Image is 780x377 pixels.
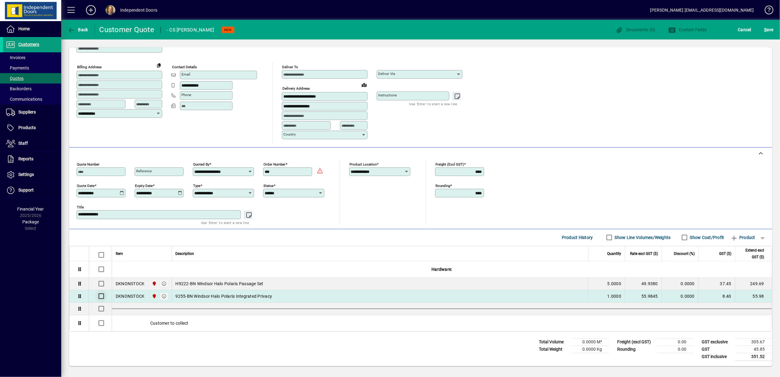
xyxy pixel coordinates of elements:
button: Documents (0) [614,24,657,35]
mat-label: Freight (excl GST) [435,162,464,166]
mat-label: Deliver via [378,72,395,76]
div: Independent Doors [120,5,157,15]
mat-label: Type [193,183,200,188]
button: Back [66,24,90,35]
span: Reports [18,156,33,161]
mat-label: Phone [181,93,191,97]
a: Support [3,183,61,198]
span: Custom Fields [668,27,707,32]
mat-label: Reference [136,169,152,173]
td: 0.0000 [662,278,698,290]
button: Product History [559,232,595,243]
mat-label: Expiry date [135,183,153,188]
mat-label: Order number [263,162,286,166]
span: Cancel [738,25,752,35]
div: DKNONSTOCK [116,281,145,287]
td: GST exclusive [699,338,735,345]
button: Copy to Delivery address [154,60,164,70]
mat-label: Title [77,205,84,209]
span: Support [18,188,34,192]
mat-label: Email [181,72,190,77]
td: 0.00 [657,345,694,353]
div: DKNONSTOCK [116,293,145,299]
div: [PERSON_NAME] [EMAIL_ADDRESS][DOMAIN_NAME] [650,5,754,15]
span: 1.0000 [607,293,621,299]
span: Staff [18,141,28,146]
a: View on map [359,80,369,90]
td: 0.0000 M³ [573,338,609,345]
a: Knowledge Base [760,1,772,21]
div: Hardware: [112,261,772,277]
a: Home [3,21,61,37]
td: Freight (excl GST) [614,338,657,345]
button: Custom Fields [667,24,708,35]
span: Extend excl GST ($) [739,247,764,260]
button: Save [763,24,775,35]
label: Show Line Volumes/Weights [614,234,671,241]
a: Communications [3,94,61,104]
mat-hint: Use 'Enter' to start a new line [409,100,457,107]
span: NEW [224,28,232,32]
span: H9222-BN Windsor Halo Polaris Passage Set [176,281,263,287]
span: Customers [18,42,39,47]
td: 351.52 [735,353,772,360]
td: 45.85 [735,345,772,353]
td: 0.00 [657,338,694,345]
span: Financial Year [17,207,44,211]
a: Backorders [3,84,61,94]
span: Christchurch [150,293,157,300]
a: Staff [3,136,61,151]
mat-label: Status [263,183,274,188]
span: Communications [6,97,42,102]
span: Backorders [6,86,32,91]
button: Profile [101,5,120,16]
span: 9255-BN Windsor Halo Polaris Integrated Privacy [176,293,272,299]
span: ave [764,25,774,35]
span: Product History [562,233,593,242]
a: Payments [3,63,61,73]
span: S [764,27,767,32]
td: GST [699,345,735,353]
button: Cancel [737,24,753,35]
span: Rate excl GST ($) [630,250,658,257]
span: Package [22,219,39,224]
mat-label: Instructions [378,93,397,97]
td: GST inclusive [699,353,735,360]
mat-hint: Use 'Enter' to start a new line [201,219,249,226]
div: Customer to collect [112,315,772,331]
td: 55.98 [735,290,772,303]
span: Christchurch [150,280,157,287]
span: Payments [6,65,29,70]
a: Reports [3,151,61,167]
td: 8.40 [698,290,735,303]
label: Show Cost/Profit [689,234,724,241]
div: 55.9845 [629,293,658,299]
a: Products [3,120,61,136]
td: 37.45 [698,278,735,290]
a: Invoices [3,52,61,63]
mat-label: Product location [349,162,377,166]
button: Product [727,232,758,243]
span: Home [18,26,30,31]
a: Settings [3,167,61,182]
span: Quantity [607,250,621,257]
span: 5.0000 [607,281,621,287]
span: Description [176,250,194,257]
span: Item [116,250,123,257]
span: GST ($) [719,250,731,257]
span: Back [68,27,88,32]
mat-label: Quote date [77,183,95,188]
td: Total Volume [536,338,573,345]
span: Quotes [6,76,24,81]
mat-label: Quote number [77,162,99,166]
span: Invoices [6,55,25,60]
mat-label: Country [283,132,296,136]
mat-label: Rounding [435,183,450,188]
mat-label: Deliver To [282,65,298,69]
td: Rounding [614,345,657,353]
app-page-header-button: Back [61,24,95,35]
mat-label: Quoted by [193,162,209,166]
span: Settings [18,172,34,177]
div: Customer Quote [99,25,155,35]
td: 0.0000 Kg [573,345,609,353]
